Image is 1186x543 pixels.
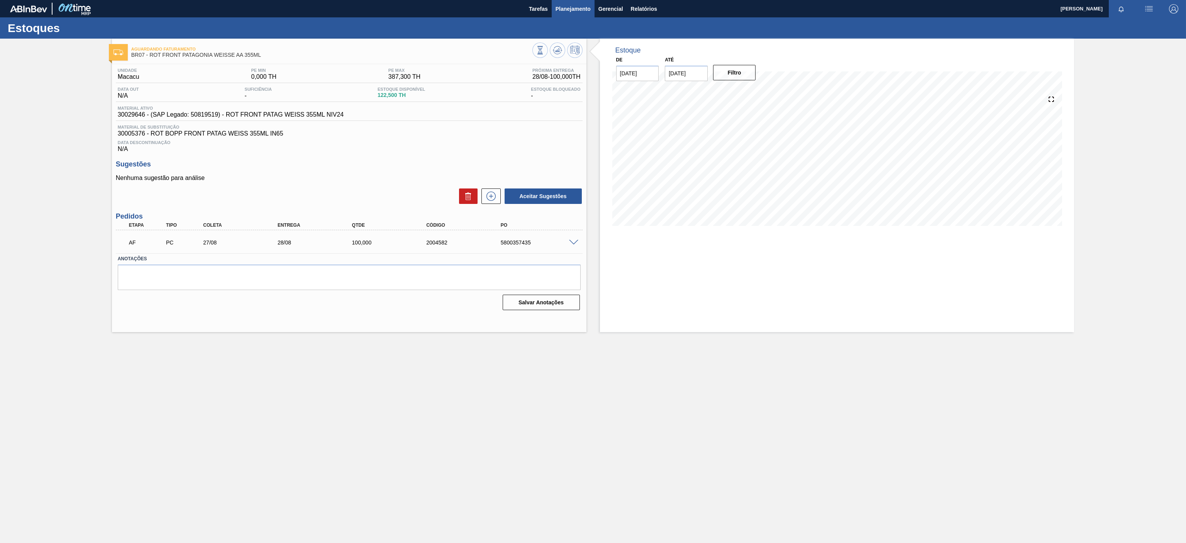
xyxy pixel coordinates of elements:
[499,239,585,246] div: 5800357435
[243,87,274,99] div: -
[505,188,582,204] button: Aceitar Sugestões
[131,52,532,58] span: BR07 - ROT FRONT PATAGONIA WEISSE AA 355ML
[388,73,420,80] span: 387,300 TH
[350,222,436,228] div: Qtde
[665,66,708,81] input: dd/mm/yyyy
[501,188,583,205] div: Aceitar Sugestões
[118,87,139,92] span: Data out
[116,137,583,153] div: N/A
[201,239,287,246] div: 27/08/2025
[116,175,583,182] p: Nenhuma sugestão para análise
[388,68,420,73] span: PE MAX
[118,111,344,118] span: 30029646 - (SAP Legado: 50819519) - ROT FRONT PATAG WEISS 355ML NIV24
[550,42,565,58] button: Atualizar Gráfico
[118,130,581,137] span: 30005376 - ROT BOPP FRONT PATAG WEISS 355ML IN65
[114,49,123,55] img: Ícone
[1144,4,1154,14] img: userActions
[615,46,641,54] div: Estoque
[251,73,277,80] span: 0,000 TH
[116,212,583,221] h3: Pedidos
[201,222,287,228] div: Coleta
[616,66,659,81] input: dd/mm/yyyy
[424,239,510,246] div: 2004582
[713,65,756,80] button: Filtro
[499,222,585,228] div: PO
[118,140,581,145] span: Data Descontinuação
[665,57,674,63] label: Até
[276,239,361,246] div: 28/08/2025
[164,222,205,228] div: Tipo
[8,24,145,32] h1: Estoques
[531,87,580,92] span: Estoque Bloqueado
[631,4,657,14] span: Relatórios
[556,4,591,14] span: Planejamento
[118,125,581,129] span: Material de Substituição
[164,239,205,246] div: Pedido de Compra
[1109,3,1133,14] button: Notificações
[276,222,361,228] div: Entrega
[424,222,510,228] div: Código
[118,253,581,265] label: Anotações
[131,47,532,51] span: Aguardando Faturamento
[503,295,580,310] button: Salvar Anotações
[532,68,581,73] span: Próxima Entrega
[455,188,478,204] div: Excluir Sugestões
[478,188,501,204] div: Nova sugestão
[116,160,583,168] h3: Sugestões
[529,87,582,99] div: -
[127,234,168,251] div: Aguardando Faturamento
[118,106,344,110] span: Material ativo
[529,4,548,14] span: Tarefas
[118,68,139,73] span: Unidade
[567,42,583,58] button: Programar Estoque
[245,87,272,92] span: Suficiência
[1169,4,1178,14] img: Logout
[127,222,168,228] div: Etapa
[118,73,139,80] span: Macacu
[251,68,277,73] span: PE MIN
[129,239,166,246] p: AF
[10,5,47,12] img: TNhmsLtSVTkK8tSr43FrP2fwEKptu5GPRR3wAAAABJRU5ErkJggg==
[350,239,436,246] div: 100,000
[532,42,548,58] button: Visão Geral dos Estoques
[378,87,425,92] span: Estoque Disponível
[598,4,623,14] span: Gerencial
[616,57,623,63] label: De
[378,92,425,98] span: 122,500 TH
[532,73,581,80] span: 28/08 - 100,000 TH
[116,87,141,99] div: N/A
